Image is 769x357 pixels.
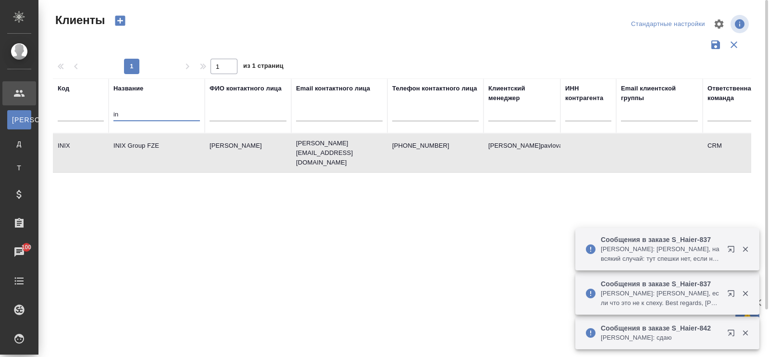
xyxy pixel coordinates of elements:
div: split button [629,17,707,32]
a: Д [7,134,31,153]
div: ИНН контрагента [565,84,611,103]
span: Клиенты [53,13,105,28]
button: Закрыть [735,329,755,337]
div: Название [113,84,143,93]
button: Создать [109,13,132,29]
button: Закрыть [735,289,755,298]
button: Сбросить фильтры [725,36,743,54]
p: [PERSON_NAME]: сдаю [601,333,721,343]
div: Телефон контактного лица [392,84,477,93]
span: 100 [16,242,37,252]
td: [PERSON_NAME] [205,136,291,170]
span: Д [12,139,26,149]
div: Email контактного лица [296,84,370,93]
button: Сохранить фильтры [707,36,725,54]
div: Код [58,84,69,93]
div: ФИО контактного лица [210,84,282,93]
span: [PERSON_NAME] [12,115,26,125]
button: Открыть в новой вкладке [721,323,744,346]
a: Т [7,158,31,178]
td: INIX Group FZE [109,136,205,170]
td: INIX [53,136,109,170]
p: [PERSON_NAME]: [PERSON_NAME], на всякий случай: тут спешки нет, если нужно будет что-то проверить... [601,244,721,264]
button: Открыть в новой вкладке [721,240,744,263]
div: Клиентский менеджер [488,84,556,103]
p: [PHONE_NUMBER] [392,141,479,151]
span: Настроить таблицу [707,13,731,36]
span: Посмотреть информацию [731,15,751,33]
p: Сообщения в заказе S_Haier-842 [601,323,721,333]
a: [PERSON_NAME] [7,110,31,129]
button: Закрыть [735,245,755,254]
span: из 1 страниц [243,60,284,74]
p: [PERSON_NAME][EMAIL_ADDRESS][DOMAIN_NAME] [296,139,383,167]
td: [PERSON_NAME]pavlova [484,136,560,170]
p: [PERSON_NAME]: [PERSON_NAME], если что это не к спеху. Best regards, [PERSON_NAME] [601,289,721,308]
a: 100 [2,240,36,264]
p: Сообщения в заказе S_Haier-837 [601,279,721,289]
button: Открыть в новой вкладке [721,284,744,307]
span: Т [12,163,26,173]
div: Email клиентской группы [621,84,698,103]
p: Сообщения в заказе S_Haier-837 [601,235,721,244]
